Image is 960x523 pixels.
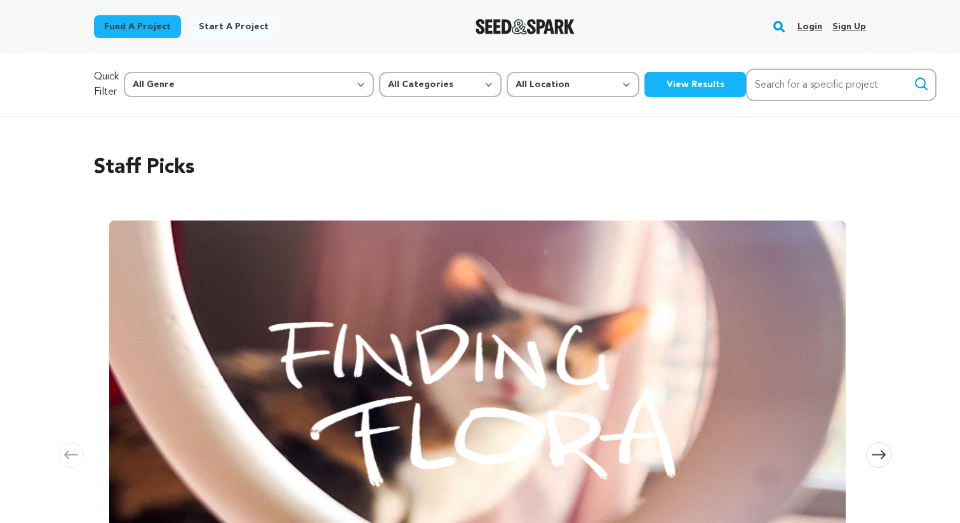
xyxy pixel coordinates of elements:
a: Seed&Spark Homepage [476,19,575,34]
p: Quick Filter [94,69,119,100]
a: Fund a project [94,15,181,38]
img: Seed&Spark Logo Dark Mode [476,19,575,34]
a: Login [797,17,822,37]
a: Sign up [832,17,866,37]
button: View Results [644,72,746,97]
h2: Staff Picks [94,153,866,183]
a: Start a project [189,15,279,38]
input: Search for a specific project [746,69,937,101]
